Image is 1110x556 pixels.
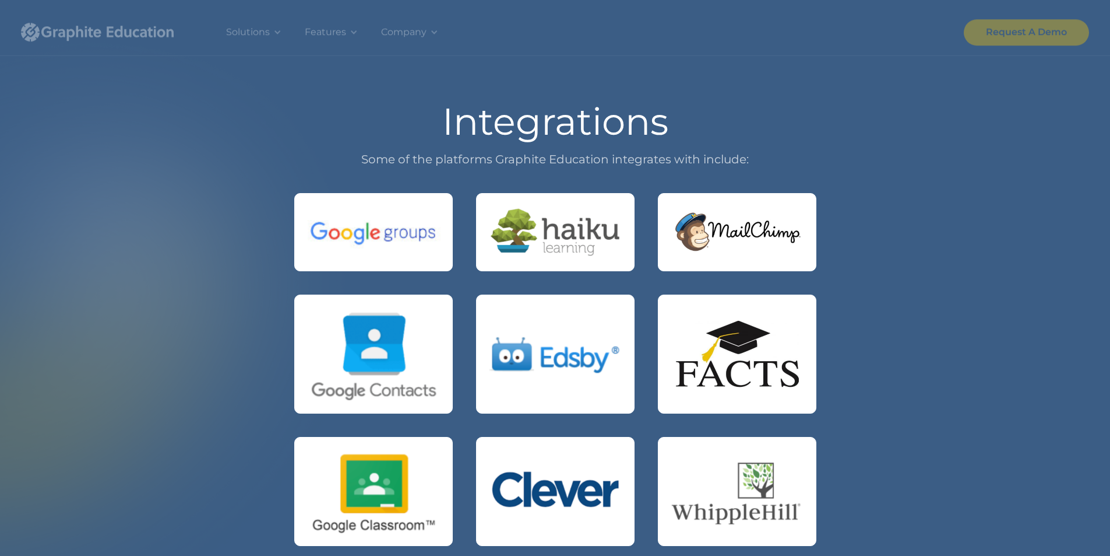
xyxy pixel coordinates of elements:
img: WhippleHill Logo [670,456,804,526]
div: Company [381,24,427,40]
img: Clever Logo [488,465,622,517]
div: Features [293,9,369,55]
p: Some of the platforms Graphite Education integrates with include: [294,149,816,170]
img: Google Classroom Logo [306,449,441,534]
a: home [21,9,196,55]
div: Request A Demo [986,24,1067,40]
h1: Integrations [294,103,816,140]
img: Edsby Logo [488,331,622,378]
img: Google Contacts Logo [306,307,441,401]
img: Facts Logo [670,317,804,391]
a: Request A Demo [964,19,1089,46]
div: Solutions [226,24,270,40]
div: Company [369,9,450,55]
div: Solutions [214,9,293,55]
img: Haiku Logo [488,205,622,259]
img: Google Groups Logo [306,214,441,251]
div: Features [305,24,346,40]
img: MailChimp logo [670,208,804,257]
